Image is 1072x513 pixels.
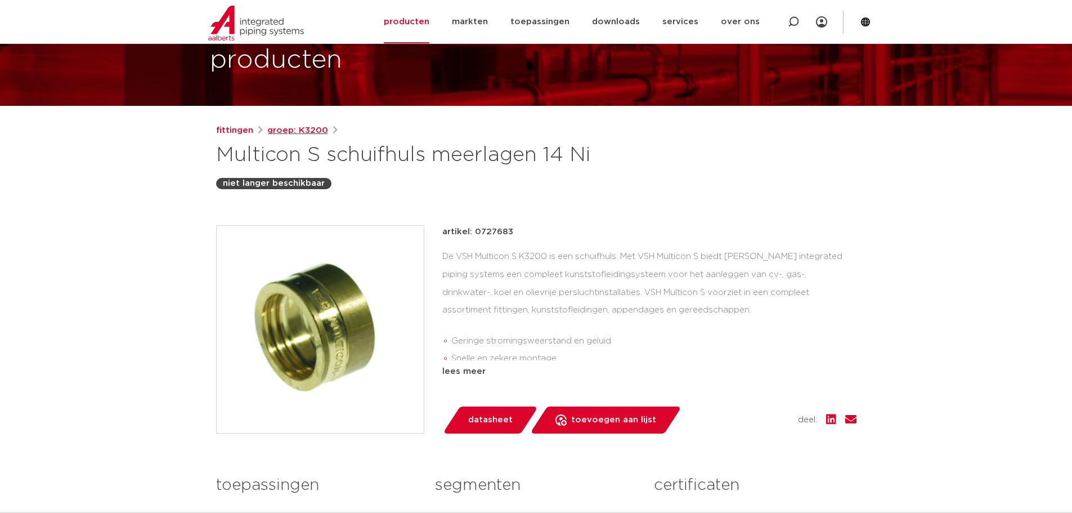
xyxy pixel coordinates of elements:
div: lees meer [442,365,856,378]
h1: Multicon S schuifhuls meerlagen 14 Ni [216,142,639,169]
p: artikel: 0727683 [442,225,513,239]
h3: toepassingen [216,474,418,497]
span: toevoegen aan lijst [571,411,656,429]
a: groep: K3200 [267,124,328,137]
li: Geringe stromingsweerstand en geluid [451,332,856,350]
span: deel: [798,413,817,427]
h3: certificaten [654,474,856,497]
a: fittingen [216,124,253,137]
p: niet langer beschikbaar [223,177,325,190]
li: Snelle en zekere montage [451,350,856,368]
h1: producten [210,42,342,78]
h3: segmenten [435,474,637,497]
span: datasheet [468,411,513,429]
a: datasheet [442,407,538,434]
img: Product Image for Multicon S schuifhuls meerlagen 14 Ni [217,226,424,433]
div: De VSH Multicon S K3200 is een schuifhuls. Met VSH Multicon S biedt [PERSON_NAME] integrated pipi... [442,248,856,360]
